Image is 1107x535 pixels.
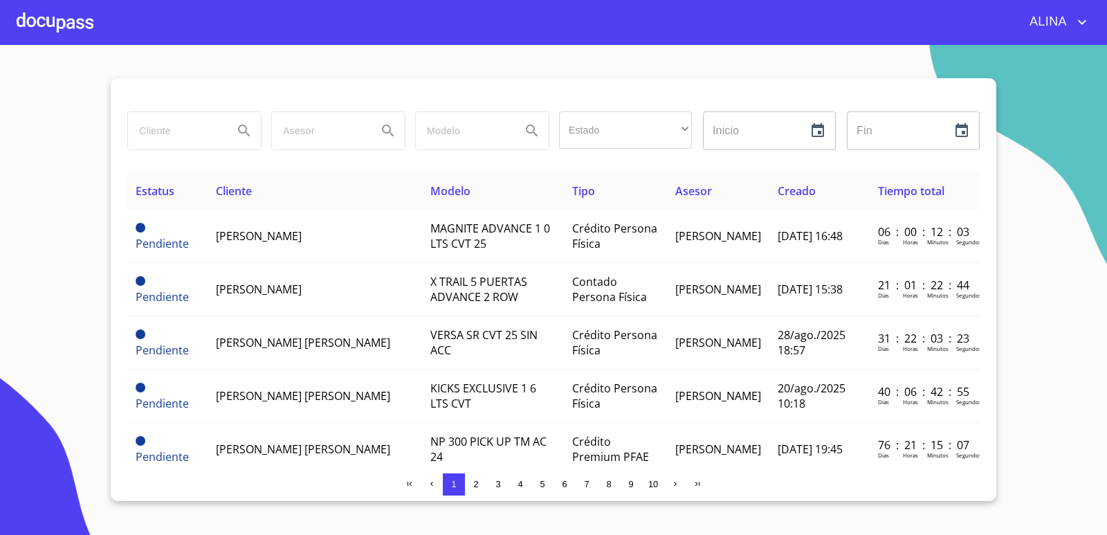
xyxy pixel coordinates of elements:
span: [PERSON_NAME] [675,388,761,403]
p: Minutos [927,345,949,352]
span: Tipo [572,183,595,199]
p: Dias [878,451,889,459]
p: Segundos [956,345,982,352]
p: Segundos [956,451,982,459]
button: 6 [553,473,576,496]
p: 40 : 06 : 42 : 55 [878,384,971,399]
button: 5 [531,473,553,496]
span: 2 [473,479,478,489]
button: Search [228,114,261,147]
span: Pendiente [136,276,145,286]
span: 8 [606,479,611,489]
span: 6 [562,479,567,489]
p: Dias [878,398,889,406]
span: Crédito Persona Física [572,327,657,358]
span: [PERSON_NAME] [216,228,302,244]
p: 06 : 00 : 12 : 03 [878,224,971,239]
span: 3 [495,479,500,489]
span: KICKS EXCLUSIVE 1 6 LTS CVT [430,381,536,411]
p: Horas [903,291,918,299]
span: ALINA [1019,11,1074,33]
span: Pendiente [136,223,145,233]
span: [PERSON_NAME] [PERSON_NAME] [216,388,390,403]
p: Dias [878,291,889,299]
p: 31 : 22 : 03 : 23 [878,331,971,346]
span: [PERSON_NAME] [675,335,761,350]
p: Minutos [927,238,949,246]
p: 76 : 21 : 15 : 07 [878,437,971,453]
button: 7 [576,473,598,496]
span: Pendiente [136,329,145,339]
button: 4 [509,473,531,496]
p: Horas [903,398,918,406]
p: Segundos [956,238,982,246]
div: ​ [559,111,692,149]
span: Modelo [430,183,470,199]
span: Crédito Premium PFAE [572,434,649,464]
span: Pendiente [136,396,189,411]
p: Segundos [956,398,982,406]
input: search [128,112,222,149]
span: Pendiente [136,289,189,305]
span: Pendiente [136,236,189,251]
span: 1 [451,479,456,489]
span: 4 [518,479,522,489]
span: [PERSON_NAME] [675,228,761,244]
span: [PERSON_NAME] [675,442,761,457]
span: 7 [584,479,589,489]
span: Pendiente [136,383,145,392]
span: [DATE] 15:38 [778,282,843,297]
p: Horas [903,451,918,459]
span: NP 300 PICK UP TM AC 24 [430,434,547,464]
span: MAGNITE ADVANCE 1 0 LTS CVT 25 [430,221,550,251]
input: search [272,112,366,149]
span: Contado Persona Física [572,274,647,305]
p: Horas [903,345,918,352]
p: Dias [878,238,889,246]
input: search [416,112,510,149]
span: 20/ago./2025 10:18 [778,381,845,411]
span: Pendiente [136,449,189,464]
span: Estatus [136,183,174,199]
p: Minutos [927,291,949,299]
span: 9 [628,479,633,489]
span: Tiempo total [878,183,944,199]
span: Creado [778,183,816,199]
span: [PERSON_NAME] [PERSON_NAME] [216,442,390,457]
span: [PERSON_NAME] [216,282,302,297]
span: [DATE] 19:45 [778,442,843,457]
p: Segundos [956,291,982,299]
span: VERSA SR CVT 25 SIN ACC [430,327,538,358]
p: 21 : 01 : 22 : 44 [878,278,971,293]
button: Search [372,114,405,147]
span: Pendiente [136,343,189,358]
span: Crédito Persona Física [572,381,657,411]
span: Cliente [216,183,252,199]
button: Search [515,114,549,147]
p: Dias [878,345,889,352]
button: 8 [598,473,620,496]
span: 28/ago./2025 18:57 [778,327,845,358]
p: Minutos [927,398,949,406]
span: [DATE] 16:48 [778,228,843,244]
span: X TRAIL 5 PUERTAS ADVANCE 2 ROW [430,274,527,305]
span: 5 [540,479,545,489]
span: 10 [648,479,658,489]
p: Horas [903,238,918,246]
button: 1 [443,473,465,496]
button: 3 [487,473,509,496]
button: 9 [620,473,642,496]
button: 2 [465,473,487,496]
p: Minutos [927,451,949,459]
span: Asesor [675,183,712,199]
span: [PERSON_NAME] [675,282,761,297]
button: account of current user [1019,11,1090,33]
span: Pendiente [136,436,145,446]
span: [PERSON_NAME] [PERSON_NAME] [216,335,390,350]
button: 10 [642,473,664,496]
span: Crédito Persona Física [572,221,657,251]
